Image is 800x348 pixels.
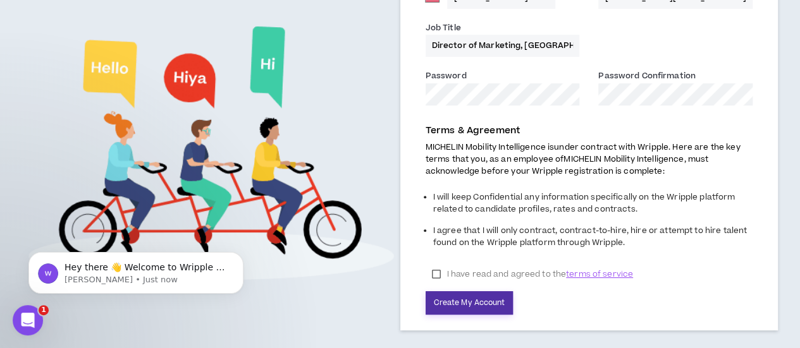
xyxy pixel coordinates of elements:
img: Welcome to Wripple [27,13,395,294]
p: Terms & Agreement [426,124,753,138]
li: I will keep Confidential any information specifically on the Wripple platform related to candidat... [433,188,753,222]
label: Job Title [426,22,461,36]
li: I agree that I will only contract, contract-to-hire, hire or attempt to hire talent found on the ... [433,222,753,255]
label: Password [426,70,467,84]
p: MICHELIN Mobility Intelligence is under contract with Wripple. Here are the key terms that you, a... [426,141,753,178]
label: Password Confirmation [598,70,696,84]
span: 1 [39,305,49,315]
span: terms of service [566,268,633,280]
iframe: Intercom live chat [13,305,43,335]
iframe: Intercom notifications message [9,225,262,314]
button: Create My Account [426,291,514,315]
label: I have read and agreed to the [426,265,639,284]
